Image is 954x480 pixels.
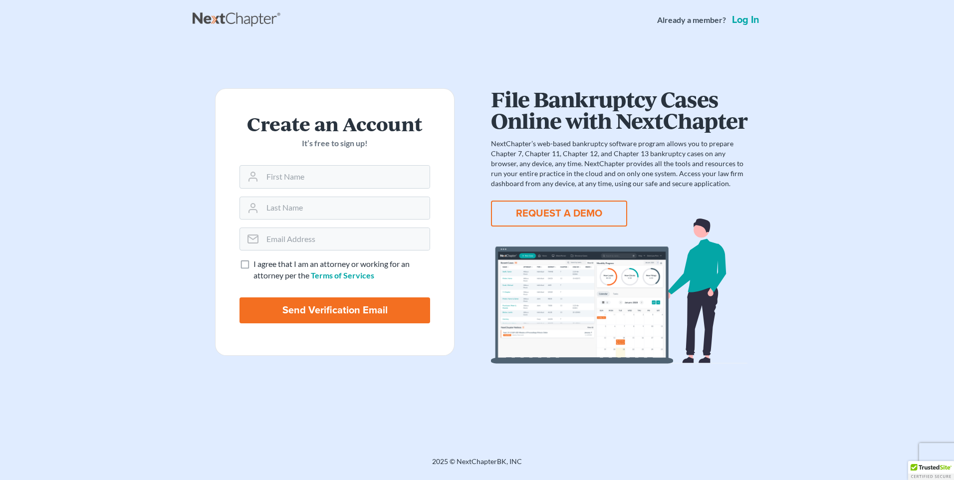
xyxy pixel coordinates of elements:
[239,113,430,134] h2: Create an Account
[730,15,761,25] a: Log in
[253,259,410,280] span: I agree that I am an attorney or working for an attorney per the
[491,88,747,131] h1: File Bankruptcy Cases Online with NextChapter
[239,138,430,149] p: It’s free to sign up!
[908,461,954,480] div: TrustedSite Certified
[262,228,430,250] input: Email Address
[239,297,430,323] input: Send Verification Email
[262,166,430,188] input: First Name
[491,219,747,364] img: dashboard-867a026336fddd4d87f0941869007d5e2a59e2bc3a7d80a2916e9f42c0117099.svg
[657,14,726,26] strong: Already a member?
[262,197,430,219] input: Last Name
[491,139,747,189] p: NextChapter’s web-based bankruptcy software program allows you to prepare Chapter 7, Chapter 11, ...
[311,270,374,280] a: Terms of Services
[491,201,627,227] button: REQUEST A DEMO
[193,457,761,475] div: 2025 © NextChapterBK, INC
